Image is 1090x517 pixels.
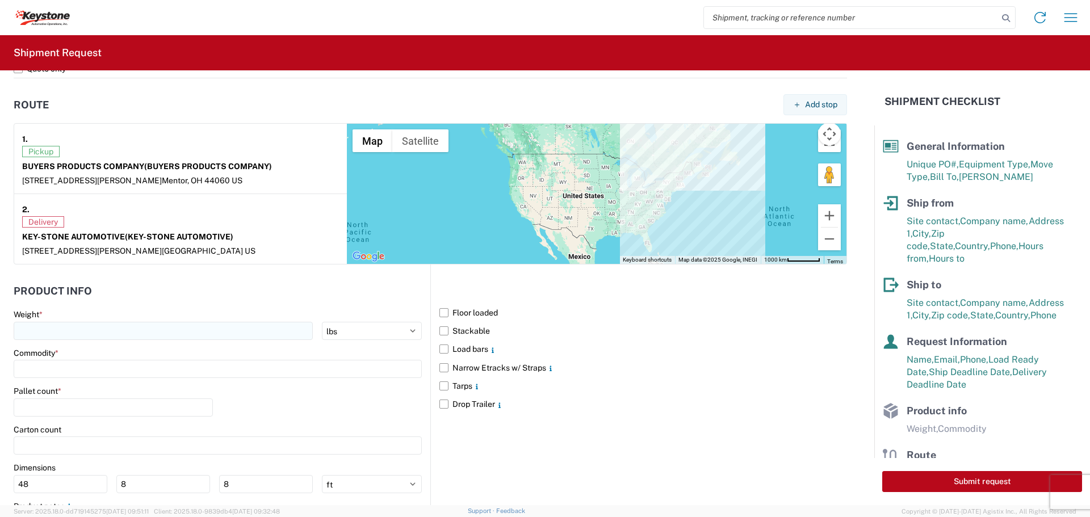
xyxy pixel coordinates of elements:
[1030,310,1057,321] span: Phone
[960,297,1029,308] span: Company name,
[14,501,74,511] label: Product notes
[907,297,960,308] span: Site contact,
[22,202,30,216] strong: 2.
[144,162,272,171] span: (BUYERS PRODUCTS COMPANY)
[704,7,998,28] input: Shipment, tracking or reference number
[623,256,672,264] button: Keyboard shortcuts
[22,132,28,146] strong: 1.
[350,249,387,264] img: Google
[106,508,149,515] span: [DATE] 09:51:11
[22,146,60,157] span: Pickup
[907,159,959,170] span: Unique PO#,
[761,256,824,264] button: Map Scale: 1000 km per 55 pixels
[496,507,525,514] a: Feedback
[884,95,1000,108] h2: Shipment Checklist
[930,241,955,251] span: State,
[907,449,936,461] span: Route
[960,216,1029,226] span: Company name,
[912,310,931,321] span: City,
[392,129,448,152] button: Show satellite imagery
[818,123,841,145] button: Map camera controls
[232,508,280,515] span: [DATE] 09:32:48
[907,140,1005,152] span: General Information
[882,471,1082,492] button: Submit request
[439,322,847,340] label: Stackable
[468,507,496,514] a: Support
[22,216,64,228] span: Delivery
[22,162,272,171] strong: BUYERS PRODUCTS COMPANY
[907,197,954,209] span: Ship from
[22,246,162,255] span: [STREET_ADDRESS][PERSON_NAME]
[931,310,970,321] span: Zip code,
[912,228,931,239] span: City,
[353,129,392,152] button: Show street map
[934,354,960,365] span: Email,
[959,171,1033,182] span: [PERSON_NAME]
[995,310,1030,321] span: Country,
[907,335,1007,347] span: Request Information
[959,159,1030,170] span: Equipment Type,
[14,285,92,297] h2: Product Info
[14,99,49,111] h2: Route
[929,253,965,264] span: Hours to
[116,475,210,493] input: W
[14,386,61,396] label: Pallet count
[439,304,847,322] label: Floor loaded
[14,424,61,435] label: Carton count
[439,377,847,395] label: Tarps
[22,176,162,185] span: [STREET_ADDRESS][PERSON_NAME]
[162,176,242,185] span: Mentor, OH 44060 US
[14,46,102,60] h2: Shipment Request
[907,354,934,365] span: Name,
[818,204,841,227] button: Zoom in
[439,359,847,377] label: Narrow Etracks w/ Straps
[818,228,841,250] button: Zoom out
[907,423,938,434] span: Weight,
[930,171,959,182] span: Bill To,
[125,232,233,241] span: (KEY-STONE AUTOMOTIVE)
[907,279,941,291] span: Ship to
[350,249,387,264] a: Open this area in Google Maps (opens a new window)
[439,395,847,413] label: Drop Trailer
[929,367,1012,377] span: Ship Deadline Date,
[805,99,837,110] span: Add stop
[938,423,987,434] span: Commodity
[439,340,847,358] label: Load bars
[219,475,313,493] input: H
[14,508,149,515] span: Server: 2025.18.0-dd719145275
[955,241,990,251] span: Country,
[154,508,280,515] span: Client: 2025.18.0-9839db4
[162,246,255,255] span: [GEOGRAPHIC_DATA] US
[22,232,233,241] strong: KEY-STONE AUTOMOTIVE
[818,163,841,186] button: Drag Pegman onto the map to open Street View
[990,241,1018,251] span: Phone,
[14,348,58,358] label: Commodity
[970,310,995,321] span: State,
[678,257,757,263] span: Map data ©2025 Google, INEGI
[907,405,967,417] span: Product info
[14,463,56,473] label: Dimensions
[960,354,988,365] span: Phone,
[827,258,843,264] a: Terms
[902,506,1076,516] span: Copyright © [DATE]-[DATE] Agistix Inc., All Rights Reserved
[783,94,847,115] button: Add stop
[907,216,960,226] span: Site contact,
[14,309,43,320] label: Weight
[764,257,787,263] span: 1000 km
[14,475,107,493] input: L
